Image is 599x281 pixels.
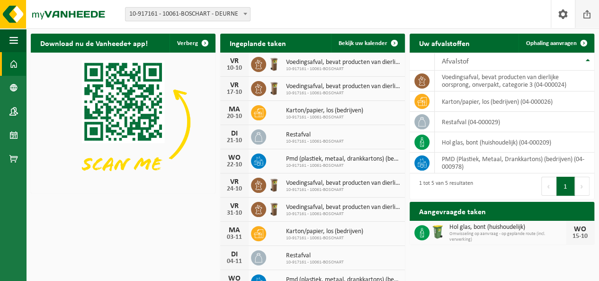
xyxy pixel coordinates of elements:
[225,210,244,217] div: 31-10
[225,234,244,241] div: 03-11
[286,155,400,163] span: Pmd (plastiek, metaal, drankkartons) (bedrijven)
[225,113,244,120] div: 20-10
[225,258,244,265] div: 04-11
[435,112,594,132] td: restafval (04-000029)
[225,202,244,210] div: VR
[526,40,577,46] span: Ophaling aanvragen
[575,177,590,196] button: Next
[571,233,590,240] div: 15-10
[435,132,594,153] td: hol glas, bont (huishoudelijk) (04-000209)
[286,260,344,265] span: 10-917161 - 10061-BOSCHART
[429,224,446,240] img: WB-0240-HPE-GN-50
[286,107,363,115] span: Karton/papier, los (bedrijven)
[519,34,593,53] a: Ophaling aanvragen
[220,34,295,52] h2: Ingeplande taken
[410,34,479,52] h2: Uw afvalstoffen
[225,65,244,72] div: 10-10
[286,66,400,72] span: 10-917161 - 10061-BOSCHART
[286,91,400,96] span: 10-917161 - 10061-BOSCHART
[410,202,495,220] h2: Aangevraagde taken
[442,58,469,65] span: Afvalstof
[225,251,244,258] div: DI
[286,228,363,236] span: Karton/papier, los (bedrijven)
[125,8,250,21] span: 10-917161 - 10061-BOSCHART - DEURNE
[170,34,215,53] button: Verberg
[225,227,244,234] div: MA
[414,176,473,197] div: 1 tot 5 van 5 resultaten
[31,34,157,52] h2: Download nu de Vanheede+ app!
[225,89,244,96] div: 17-10
[286,211,400,217] span: 10-917161 - 10061-BOSCHART
[286,59,400,66] span: Voedingsafval, bevat producten van dierlijke oorsprong, onverpakt, categorie 3
[266,176,282,192] img: WB-0140-HPE-BN-01
[286,163,400,169] span: 10-917161 - 10061-BOSCHART
[225,186,244,192] div: 24-10
[225,57,244,65] div: VR
[286,236,363,241] span: 10-917161 - 10061-BOSCHART
[435,91,594,112] td: karton/papier, los (bedrijven) (04-000026)
[225,178,244,186] div: VR
[286,83,400,91] span: Voedingsafval, bevat producten van dierlijke oorsprong, onverpakt, categorie 3
[31,53,215,191] img: Download de VHEPlus App
[225,154,244,162] div: WO
[541,177,556,196] button: Previous
[286,139,344,145] span: 10-917161 - 10061-BOSCHART
[286,204,400,211] span: Voedingsafval, bevat producten van dierlijke oorsprong, onverpakt, categorie 3
[286,131,344,139] span: Restafval
[286,187,400,193] span: 10-917161 - 10061-BOSCHART
[449,231,566,243] span: Omwisseling op aanvraag - op geplande route (incl. verwerking)
[435,71,594,91] td: voedingsafval, bevat producten van dierlijke oorsprong, onverpakt, categorie 3 (04-000024)
[435,153,594,173] td: PMD (Plastiek, Metaal, Drankkartons) (bedrijven) (04-000978)
[286,252,344,260] span: Restafval
[225,82,244,89] div: VR
[331,34,404,53] a: Bekijk uw kalender
[449,224,566,231] span: Hol glas, bont (huishoudelijk)
[177,40,198,46] span: Verberg
[125,7,250,21] span: 10-917161 - 10061-BOSCHART - DEURNE
[286,115,363,120] span: 10-917161 - 10061-BOSCHART
[225,162,244,168] div: 22-10
[225,130,244,137] div: DI
[225,106,244,113] div: MA
[225,137,244,144] div: 21-10
[339,40,387,46] span: Bekijk uw kalender
[286,180,400,187] span: Voedingsafval, bevat producten van dierlijke oorsprong, onverpakt, categorie 3
[571,226,590,233] div: WO
[556,177,575,196] button: 1
[266,80,282,96] img: WB-0140-HPE-BN-01
[266,200,282,217] img: WB-0140-HPE-BN-01
[266,55,282,72] img: WB-0140-HPE-BN-01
